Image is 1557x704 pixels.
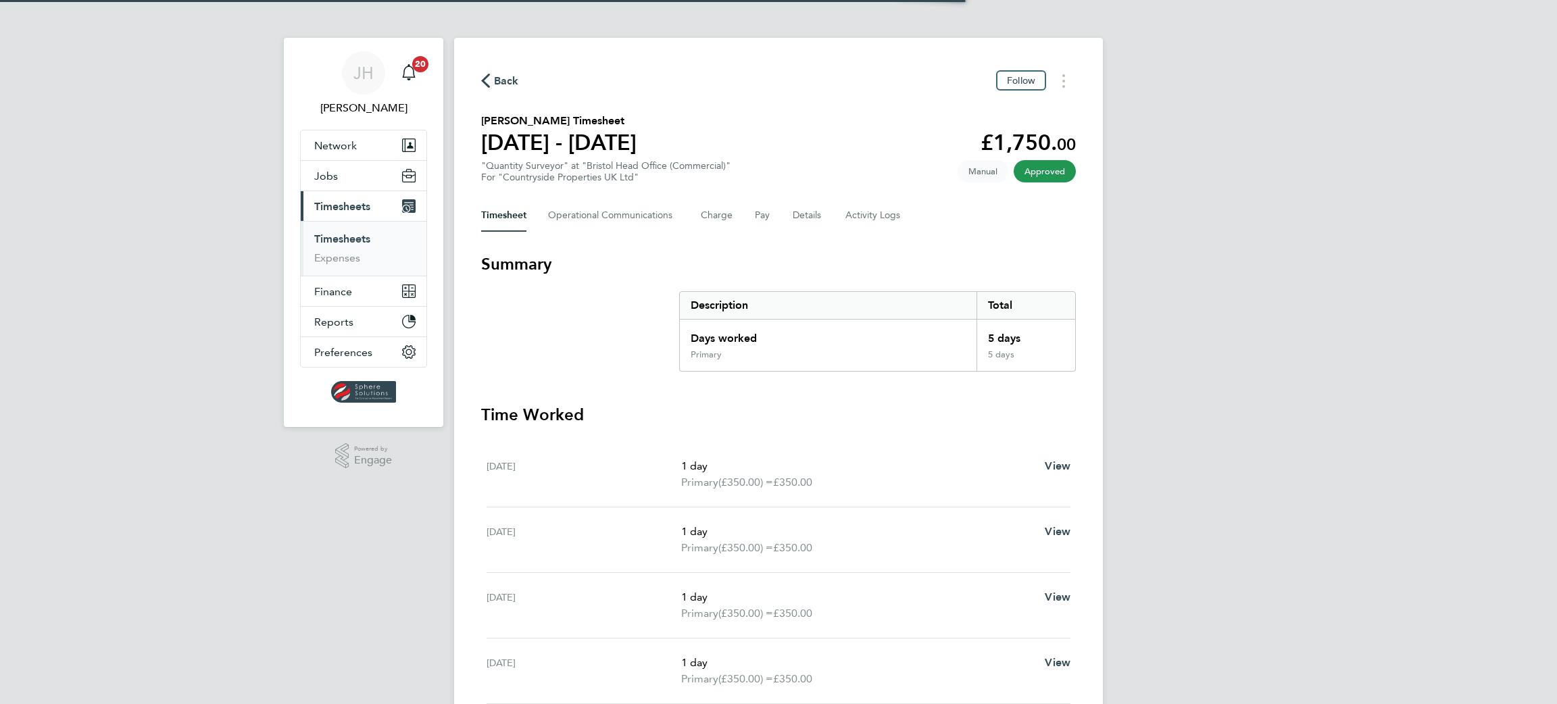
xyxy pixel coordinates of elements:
span: Back [494,73,519,89]
div: Primary [691,349,722,360]
button: Timesheets [301,191,426,221]
p: 1 day [681,589,1034,605]
button: Finance [301,276,426,306]
span: View [1045,590,1070,603]
h2: [PERSON_NAME] Timesheet [481,113,637,129]
h1: [DATE] - [DATE] [481,129,637,156]
a: View [1045,524,1070,540]
div: Summary [679,291,1076,372]
button: Operational Communications [548,199,679,232]
button: Timesheets Menu [1052,70,1076,91]
a: Go to home page [300,381,427,403]
span: £350.00 [773,672,812,685]
a: Powered byEngage [335,443,393,469]
span: (£350.00) = [718,672,773,685]
button: Back [481,72,519,89]
button: Follow [996,70,1046,91]
button: Details [793,199,824,232]
span: (£350.00) = [718,476,773,488]
a: View [1045,589,1070,605]
span: Powered by [354,443,392,455]
a: View [1045,655,1070,671]
span: £350.00 [773,476,812,488]
button: Reports [301,307,426,336]
div: [DATE] [487,655,681,687]
span: This timesheet has been approved. [1014,160,1076,182]
span: Timesheets [314,200,370,213]
div: "Quantity Surveyor" at "Bristol Head Office (Commercial)" [481,160,731,183]
button: Timesheet [481,199,526,232]
nav: Main navigation [284,38,443,427]
h3: Summary [481,253,1076,275]
div: [DATE] [487,589,681,622]
span: This timesheet was manually created. [958,160,1008,182]
div: For "Countryside Properties UK Ltd" [481,172,731,183]
a: Timesheets [314,232,370,245]
button: Pay [755,199,771,232]
span: JH [353,64,374,82]
span: Primary [681,605,718,622]
span: View [1045,525,1070,538]
div: Timesheets [301,221,426,276]
div: Total [977,292,1075,319]
div: 5 days [977,320,1075,349]
button: Jobs [301,161,426,191]
span: Reports [314,316,353,328]
span: Primary [681,474,718,491]
span: Jakir Hussain [300,100,427,116]
div: [DATE] [487,524,681,556]
span: 00 [1057,134,1076,154]
div: [DATE] [487,458,681,491]
p: 1 day [681,655,1034,671]
div: Description [680,292,977,319]
span: 20 [412,56,428,72]
a: View [1045,458,1070,474]
a: 20 [395,51,422,95]
span: Primary [681,540,718,556]
a: Expenses [314,251,360,264]
button: Network [301,130,426,160]
span: Jobs [314,170,338,182]
span: (£350.00) = [718,541,773,554]
p: 1 day [681,458,1034,474]
span: View [1045,459,1070,472]
span: Preferences [314,346,372,359]
div: Days worked [680,320,977,349]
button: Activity Logs [845,199,902,232]
span: Follow [1007,74,1035,86]
span: £350.00 [773,541,812,554]
span: Finance [314,285,352,298]
span: £350.00 [773,607,812,620]
h3: Time Worked [481,404,1076,426]
img: spheresolutions-logo-retina.png [331,381,397,403]
button: Preferences [301,337,426,367]
span: Network [314,139,357,152]
button: Charge [701,199,733,232]
div: 5 days [977,349,1075,371]
span: Engage [354,455,392,466]
span: View [1045,656,1070,669]
p: 1 day [681,524,1034,540]
app-decimal: £1,750. [981,130,1076,155]
span: (£350.00) = [718,607,773,620]
span: Primary [681,671,718,687]
a: JH[PERSON_NAME] [300,51,427,116]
